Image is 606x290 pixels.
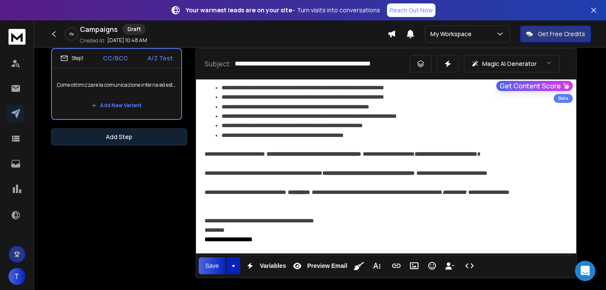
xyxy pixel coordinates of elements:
button: Get Free Credits [520,26,591,43]
a: Reach Out Now [387,3,435,17]
p: My Workspace [430,30,475,38]
p: Get Free Credits [538,30,585,38]
p: Magic AI Generator [482,60,537,68]
div: Step 1 [60,54,83,62]
button: T [9,268,26,285]
p: – Turn visits into conversations [186,6,380,14]
button: Insert Image (⌘P) [406,257,422,274]
button: Code View [461,257,478,274]
p: Created At: [80,37,105,44]
li: Step1CC/BCCA/Z TestCome ottimizzare la comunicazione interna ed esterna.Add New Variant [51,48,182,120]
div: Open Intercom Messenger [575,261,595,281]
p: [DATE] 10:48 AM [107,37,147,44]
span: Preview Email [305,262,349,270]
span: Variables [258,262,288,270]
button: Variables [242,257,288,274]
div: Draft [123,24,145,35]
button: Preview Email [289,257,349,274]
button: Clean HTML [351,257,367,274]
button: Save [199,257,226,274]
div: Beta [554,94,573,103]
button: Emoticons [424,257,440,274]
p: Subject: [205,59,231,69]
strong: Your warmest leads are on your site [186,6,292,14]
p: Come ottimizzare la comunicazione interna ed esterna. [57,73,176,97]
img: logo [9,29,26,45]
button: Insert Link (⌘K) [388,257,404,274]
button: Magic AI Generator [464,55,560,72]
button: More Text [369,257,385,274]
button: Get Content Score [496,81,573,91]
p: CC/BCC [103,54,128,63]
button: Add Step [51,128,187,145]
p: 0 % [69,31,74,37]
p: A/Z Test [148,54,173,63]
h1: Campaigns [80,24,118,34]
button: Insert Unsubscribe Link [442,257,458,274]
p: Reach Out Now [390,6,433,14]
button: Add New Variant [85,97,148,114]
